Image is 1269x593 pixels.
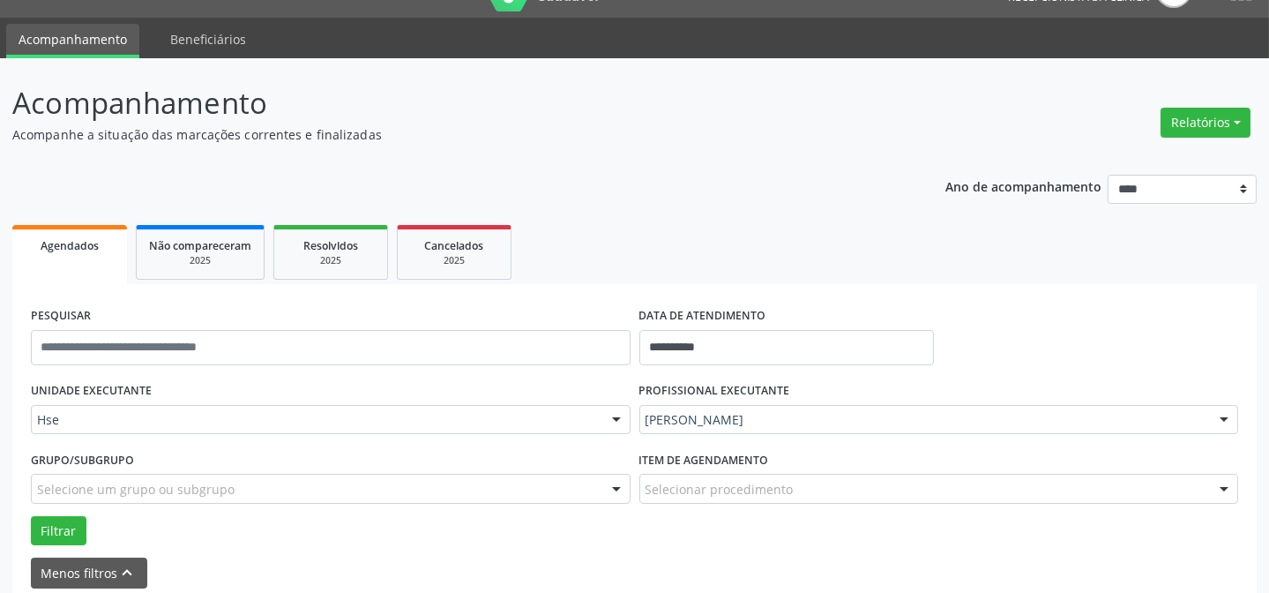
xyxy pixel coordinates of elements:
[646,411,1203,429] span: [PERSON_NAME]
[410,254,498,267] div: 2025
[31,516,86,546] button: Filtrar
[639,447,769,474] label: Item de agendamento
[1161,108,1250,138] button: Relatórios
[6,24,139,58] a: Acompanhamento
[646,480,794,499] span: Selecionar procedimento
[31,378,152,405] label: UNIDADE EXECUTANTE
[639,303,766,330] label: DATA DE ATENDIMENTO
[158,24,258,55] a: Beneficiários
[945,175,1101,197] p: Ano de acompanhamento
[639,378,790,405] label: PROFISSIONAL EXECUTANTE
[149,254,251,267] div: 2025
[12,81,884,125] p: Acompanhamento
[287,254,375,267] div: 2025
[37,411,594,429] span: Hse
[31,447,134,474] label: Grupo/Subgrupo
[37,480,235,499] span: Selecione um grupo ou subgrupo
[149,238,251,253] span: Não compareceram
[118,563,138,582] i: keyboard_arrow_up
[31,558,147,589] button: Menos filtroskeyboard_arrow_up
[31,303,91,330] label: PESQUISAR
[303,238,358,253] span: Resolvidos
[41,238,99,253] span: Agendados
[12,125,884,144] p: Acompanhe a situação das marcações correntes e finalizadas
[425,238,484,253] span: Cancelados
